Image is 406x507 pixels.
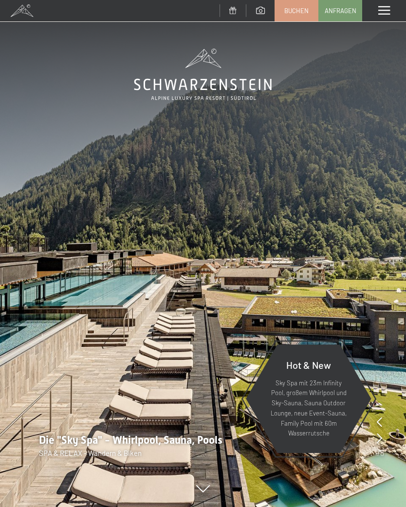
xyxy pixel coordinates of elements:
[275,0,318,21] a: Buchen
[245,344,372,453] a: Hot & New Sky Spa mit 23m Infinity Pool, großem Whirlpool und Sky-Sauna, Sauna Outdoor Lounge, ne...
[374,448,377,458] span: 1
[319,0,362,21] a: Anfragen
[284,6,309,15] span: Buchen
[286,359,331,371] span: Hot & New
[380,448,384,458] span: 8
[39,434,222,446] span: Die "Sky Spa" - Whirlpool, Sauna, Pools
[377,448,380,458] span: /
[325,6,356,15] span: Anfragen
[270,378,348,439] p: Sky Spa mit 23m Infinity Pool, großem Whirlpool und Sky-Sauna, Sauna Outdoor Lounge, neue Event-S...
[39,449,142,457] span: SPA & RELAX - Wandern & Biken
